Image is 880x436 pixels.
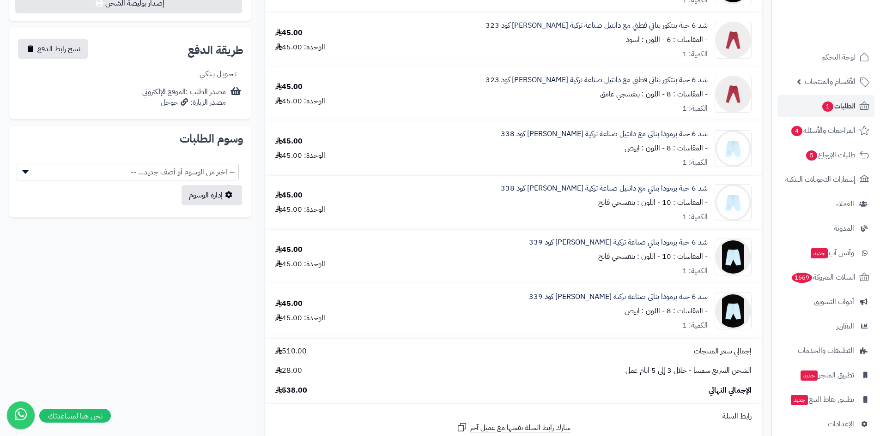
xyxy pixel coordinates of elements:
img: 1730370276-338%20(1)-90x90.png [715,293,751,329]
div: الكمية: 1 [682,320,708,331]
h2: وسوم الطلبات [17,133,243,144]
a: السلات المتروكة1669 [777,266,874,288]
div: الكمية: 1 [682,157,708,168]
span: الشحن السريع سمسا - خلال 3 إلى 5 ايام عمل [625,365,752,376]
a: التقارير [777,315,874,337]
img: logo-2.png [817,8,871,27]
span: 1 [822,101,834,112]
span: 4 [791,125,803,137]
small: - المقاسات : 10 [662,197,708,208]
a: شد 6 حبة برمودا بناتي صناعة تركية [PERSON_NAME] كود 339 [529,292,708,302]
div: الكمية: 1 [682,212,708,222]
span: جديد [811,248,828,258]
small: - المقاسات : 6 [667,34,708,45]
a: المراجعات والأسئلة4 [777,119,874,142]
span: 538.00 [275,385,307,396]
small: - اللون : بنفسجي فاتح [598,251,660,262]
span: 28.00 [275,365,302,376]
a: شارك رابط السلة نفسها مع عميل آخر [456,422,570,433]
small: - اللون : بنفسجي غامق [600,89,665,100]
a: طلبات الإرجاع5 [777,144,874,166]
span: إشعارات التحويلات البنكية [785,173,856,186]
span: التطبيقات والخدمات [798,344,854,357]
div: الكمية: 1 [682,49,708,60]
div: رابط السلة [268,411,759,422]
span: -- اختر من الوسوم أو أضف جديد... -- [17,163,238,181]
span: الإجمالي النهائي [709,385,752,396]
span: 1669 [791,272,813,283]
a: الطلبات1 [777,95,874,117]
div: الوحدة: 45.00 [275,313,325,323]
small: - اللون : بنفسجي فاتح [598,197,660,208]
small: - المقاسات : 10 [662,251,708,262]
div: الكمية: 1 [682,266,708,276]
div: الوحدة: 45.00 [275,204,325,215]
div: 45.00 [275,190,303,201]
div: تـحـويـل بـنـكـي [200,69,237,79]
small: - المقاسات : 8 [667,305,708,317]
a: شد 6 حبة بنتكور بناتي قطني مع دانتيل صناعة تركية [PERSON_NAME] كود 323 [486,20,708,31]
span: 510.00 [275,346,307,357]
span: تطبيق المتجر [800,369,854,382]
span: المراجعات والأسئلة [790,124,856,137]
span: جديد [801,370,818,381]
div: 45.00 [275,82,303,92]
a: وآتس آبجديد [777,242,874,264]
span: الإعدادات [828,418,854,430]
a: الإعدادات [777,413,874,435]
small: - اللون : اسود [626,34,665,45]
a: تطبيق نقاط البيعجديد [777,388,874,411]
span: أدوات التسويق [814,295,854,308]
a: إدارة الوسوم [182,185,242,205]
a: شد 6 حبة برمودا بناتي صناعة تركية [PERSON_NAME] كود 339 [529,237,708,248]
div: مصدر الزيارة: جوجل [142,97,226,108]
span: التقارير [837,320,854,333]
span: لوحة التحكم [821,51,856,64]
img: 1730370276-338%20(1)-90x90.png [715,239,751,275]
div: 45.00 [275,136,303,147]
span: تطبيق نقاط البيع [790,393,854,406]
button: نسخ رابط الدفع [18,39,88,59]
span: طلبات الإرجاع [805,149,856,161]
a: التطبيقات والخدمات [777,340,874,362]
a: إشعارات التحويلات البنكية [777,168,874,191]
div: مصدر الطلب :الموقع الإلكتروني [142,87,226,108]
div: 45.00 [275,245,303,255]
span: -- اختر من الوسوم أو أضف جديد... -- [17,163,239,180]
div: الوحدة: 45.00 [275,259,325,269]
img: 1730368216-323-%20(1)-90x90.png [715,76,751,113]
img: 1730369857-338%20(2)-90x90.jpg [715,130,751,167]
span: الأقسام والمنتجات [805,75,856,88]
div: الوحدة: 45.00 [275,42,325,53]
span: الطلبات [821,100,856,113]
small: - المقاسات : 8 [667,89,708,100]
a: شد 6 حبة بنتكور بناتي قطني مع دانتيل صناعة تركية [PERSON_NAME] كود 323 [486,75,708,85]
span: العملاء [836,197,854,210]
a: لوحة التحكم [777,46,874,68]
span: نسخ رابط الدفع [37,43,80,54]
div: 45.00 [275,299,303,309]
span: 5 [806,150,818,161]
span: إجمالي سعر المنتجات [694,346,752,357]
img: 1730368216-323-%20(1)-90x90.png [715,22,751,59]
a: العملاء [777,193,874,215]
a: شد 6 حبة برمودا بناتي مع دانتيل صناعة تركية [PERSON_NAME] كود 338 [501,183,708,194]
div: الكمية: 1 [682,103,708,114]
div: الوحدة: 45.00 [275,96,325,107]
a: تطبيق المتجرجديد [777,364,874,386]
a: المدونة [777,217,874,239]
small: - اللون : ابيض [625,143,665,154]
small: - المقاسات : 8 [667,143,708,154]
span: شارك رابط السلة نفسها مع عميل آخر [470,423,570,433]
img: 1730369857-338%20(2)-90x90.jpg [715,184,751,221]
span: المدونة [834,222,854,235]
span: وآتس آب [810,246,854,259]
span: جديد [791,395,808,405]
div: الوحدة: 45.00 [275,150,325,161]
a: شد 6 حبة برمودا بناتي مع دانتيل صناعة تركية [PERSON_NAME] كود 338 [501,129,708,139]
small: - اللون : ابيض [625,305,665,317]
a: أدوات التسويق [777,291,874,313]
div: 45.00 [275,28,303,38]
h2: طريقة الدفع [188,45,243,56]
span: السلات المتروكة [791,271,856,284]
